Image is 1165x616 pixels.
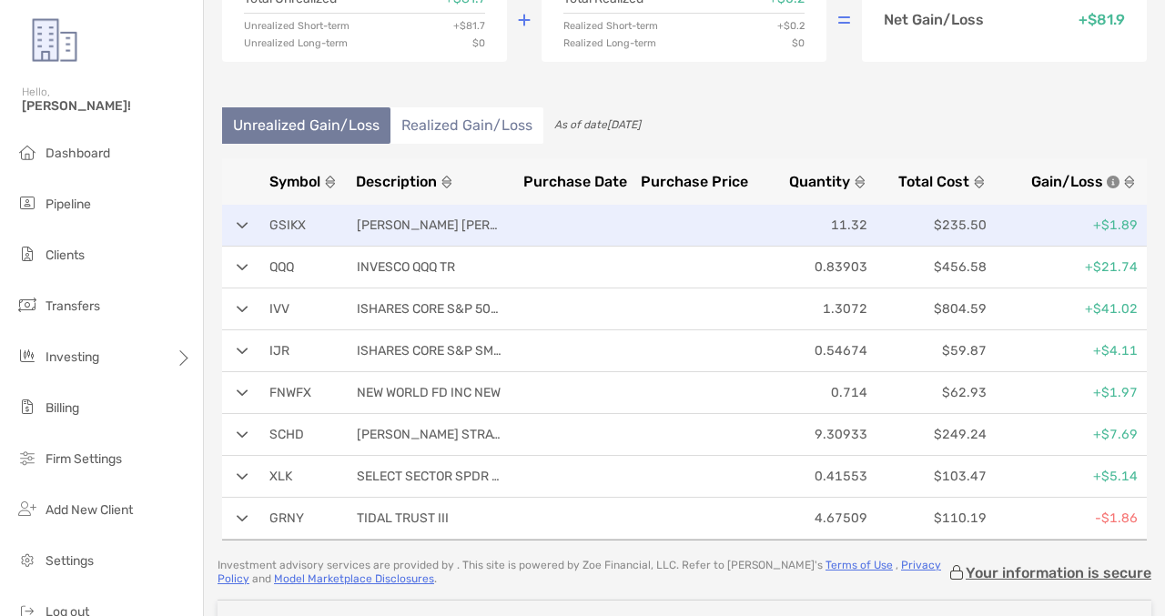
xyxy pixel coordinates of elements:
[16,345,38,367] img: investing icon
[453,21,485,31] p: + $81.7
[875,507,987,530] p: $110.19
[755,214,867,237] p: 11.32
[218,559,941,585] a: Privacy Policy
[641,173,748,190] span: Purchase Price
[898,173,969,190] span: Total Cost
[994,256,1138,278] p: +$21.74
[875,381,987,404] p: $62.93
[755,256,867,278] p: 0.83903
[789,173,850,190] span: Quantity
[46,451,122,467] span: Firm Settings
[46,349,99,365] span: Investing
[357,256,502,278] p: INVESCO QQQ TR
[755,465,867,488] p: 0.41553
[1123,176,1136,188] img: sort
[755,507,867,530] p: 4.67509
[46,502,133,518] span: Add New Client
[16,141,38,163] img: dashboard icon
[634,173,748,190] button: Purchase Price
[472,38,485,48] p: $0
[854,176,866,188] img: sort
[222,107,390,144] li: Unrealized Gain/Loss
[237,222,248,229] img: arrow open row
[875,339,987,362] p: $59.87
[237,264,248,271] img: arrow open row
[994,214,1138,237] p: +$1.89
[874,173,985,190] button: Total Cost
[46,247,85,263] span: Clients
[269,339,342,362] p: IJR
[966,564,1151,581] p: Your information is secure
[269,465,342,488] p: XLK
[357,507,502,530] p: TIDAL TRUST III
[875,256,987,278] p: $456.58
[563,38,656,48] p: Realized Long-term
[994,465,1138,488] p: +$5.14
[269,214,342,237] p: GSIKX
[994,423,1138,446] p: +$7.69
[16,294,38,316] img: transfers icon
[792,38,805,48] p: $0
[218,559,947,586] p: Investment advisory services are provided by . This site is powered by Zoe Financial, LLC. Refer ...
[755,423,867,446] p: 9.30933
[237,515,248,522] img: arrow open row
[46,197,91,212] span: Pipeline
[357,298,502,320] p: ISHARES CORE S&P 500 ETF
[269,423,342,446] p: SCHD
[16,447,38,469] img: firm-settings icon
[357,423,502,446] p: [PERSON_NAME] STRATEGIC TR
[16,192,38,214] img: pipeline icon
[22,98,192,114] span: [PERSON_NAME]!
[22,7,87,73] img: Zoe Logo
[755,381,867,404] p: 0.714
[269,256,342,278] p: QQQ
[357,339,502,362] p: ISHARES CORE S&P SMALL CAP ETF
[269,298,342,320] p: IVV
[46,553,94,569] span: Settings
[269,173,320,190] span: Symbol
[237,389,248,397] img: arrow open row
[875,423,987,446] p: $249.24
[1107,176,1119,188] img: icon info
[237,306,248,313] img: arrow open row
[973,176,986,188] img: sort
[357,465,502,488] p: SELECT SECTOR SPDR TRUST
[46,400,79,416] span: Billing
[46,146,110,161] span: Dashboard
[244,21,349,31] p: Unrealized Short-term
[269,507,342,530] p: GRNY
[994,507,1138,530] p: -$1.86
[356,173,437,190] span: Description
[46,298,100,314] span: Transfers
[269,381,342,404] p: FNWFX
[563,21,658,31] p: Realized Short-term
[994,381,1138,404] p: +$1.97
[994,298,1138,320] p: +$41.02
[237,473,248,480] img: arrow open row
[826,559,893,571] a: Terms of Use
[554,118,641,131] span: As of date [DATE]
[244,38,348,48] p: Unrealized Long-term
[16,549,38,571] img: settings icon
[884,13,984,27] p: Net Gain/Loss
[1031,173,1103,190] span: Gain/Loss
[755,173,866,190] button: Quantity
[777,21,805,31] p: + $0.2
[523,173,627,190] span: Purchase Date
[16,243,38,265] img: clients icon
[516,173,627,190] button: Purchase Date
[755,339,867,362] p: 0.54674
[16,498,38,520] img: add_new_client icon
[237,431,248,439] img: arrow open row
[390,107,543,144] li: Realized Gain/Loss
[875,214,987,237] p: $235.50
[875,465,987,488] p: $103.47
[875,298,987,320] p: $804.59
[357,214,502,237] p: [PERSON_NAME] [PERSON_NAME]
[993,173,1136,190] button: Gain/Lossicon info
[994,339,1138,362] p: +$4.11
[1079,13,1125,27] p: + $81.9
[356,173,508,190] button: Description
[274,572,434,585] a: Model Marketplace Disclosures
[324,176,337,188] img: sort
